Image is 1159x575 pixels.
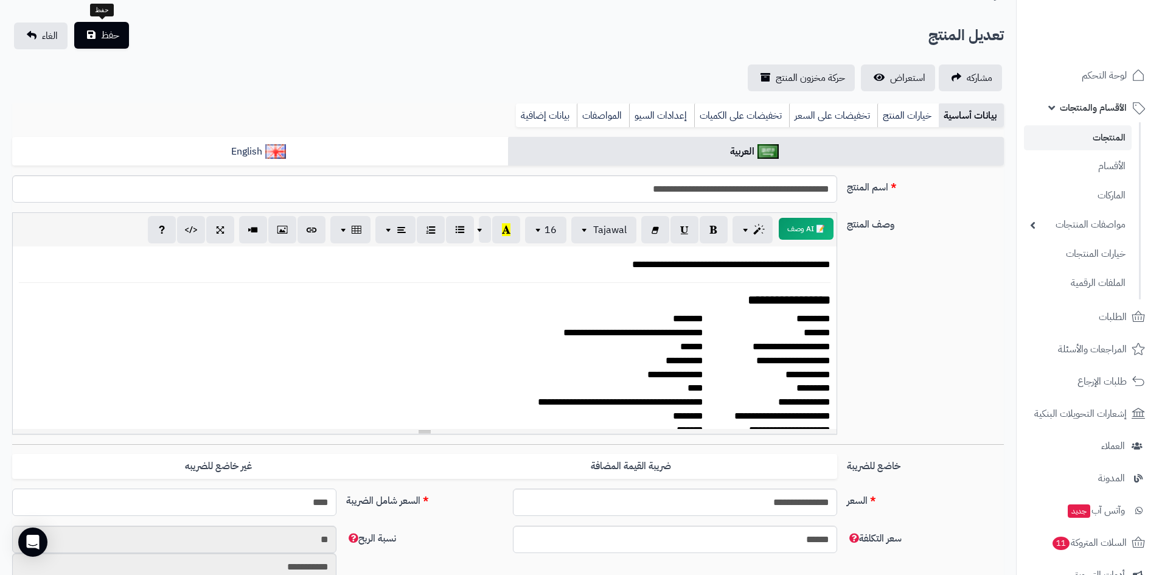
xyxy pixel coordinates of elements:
a: خيارات المنتج [877,103,939,128]
span: السلات المتروكة [1051,534,1127,551]
span: الأقسام والمنتجات [1060,99,1127,116]
span: 11 [1053,537,1070,550]
img: English [265,144,287,159]
label: اسم المنتج [842,175,1009,195]
label: السعر شامل الضريبة [341,489,508,508]
a: مواصفات المنتجات [1024,212,1132,238]
img: logo-2.png [1076,33,1147,58]
span: مشاركه [967,71,992,85]
div: Open Intercom Messenger [18,528,47,557]
label: خاضع للضريبة [842,454,1009,473]
a: بيانات إضافية [516,103,577,128]
span: طلبات الإرجاع [1077,373,1127,390]
a: حركة مخزون المنتج [748,64,855,91]
button: 16 [525,217,566,243]
a: المنتجات [1024,125,1132,150]
label: السعر [842,489,1009,508]
button: Tajawal [571,217,636,243]
span: 16 [545,223,557,237]
button: 📝 AI وصف [779,218,834,240]
img: العربية [757,144,779,159]
a: الماركات [1024,183,1132,209]
a: الطلبات [1024,302,1152,332]
a: مشاركه [939,64,1002,91]
a: طلبات الإرجاع [1024,367,1152,396]
span: Tajawal [593,223,627,237]
span: استعراض [890,71,925,85]
button: حفظ [74,22,129,49]
span: وآتس آب [1067,502,1125,519]
a: خيارات المنتجات [1024,241,1132,267]
a: استعراض [861,64,935,91]
a: المدونة [1024,464,1152,493]
a: تخفيضات على الكميات [694,103,789,128]
a: الأقسام [1024,153,1132,179]
a: السلات المتروكة11 [1024,528,1152,557]
span: العملاء [1101,437,1125,455]
span: الغاء [42,29,58,43]
span: جديد [1068,504,1090,518]
span: الطلبات [1099,308,1127,326]
span: حفظ [101,28,119,43]
a: لوحة التحكم [1024,61,1152,90]
span: نسبة الربح [346,531,396,546]
span: المدونة [1098,470,1125,487]
label: وصف المنتج [842,212,1009,232]
label: ضريبة القيمة المضافة [425,454,837,479]
span: إشعارات التحويلات البنكية [1034,405,1127,422]
label: غير خاضع للضريبه [12,454,425,479]
span: حركة مخزون المنتج [776,71,845,85]
a: العربية [508,137,1004,167]
span: سعر التكلفة [847,531,902,546]
a: بيانات أساسية [939,103,1004,128]
h2: تعديل المنتج [928,23,1004,48]
a: وآتس آبجديد [1024,496,1152,525]
a: الغاء [14,23,68,49]
a: المراجعات والأسئلة [1024,335,1152,364]
div: حفظ [90,4,114,17]
a: تخفيضات على السعر [789,103,877,128]
a: المواصفات [577,103,629,128]
span: لوحة التحكم [1082,67,1127,84]
span: المراجعات والأسئلة [1058,341,1127,358]
a: الملفات الرقمية [1024,270,1132,296]
a: العملاء [1024,431,1152,461]
a: إشعارات التحويلات البنكية [1024,399,1152,428]
a: English [12,137,508,167]
a: إعدادات السيو [629,103,694,128]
